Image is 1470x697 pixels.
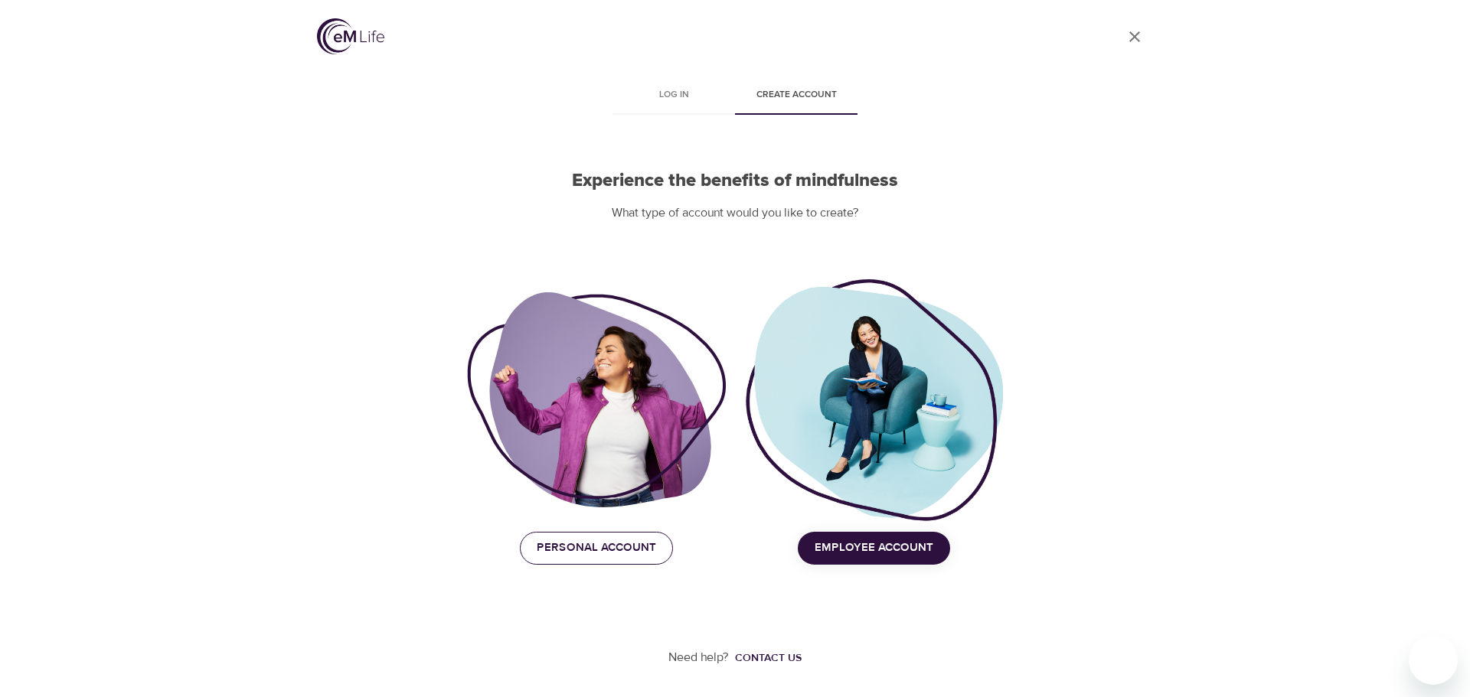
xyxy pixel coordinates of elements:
span: Employee Account [815,538,933,558]
span: Create account [744,87,848,103]
p: What type of account would you like to create? [467,204,1003,222]
a: close [1116,18,1153,55]
h2: Experience the benefits of mindfulness [467,170,1003,192]
span: Personal Account [537,538,656,558]
a: Contact us [729,650,802,666]
span: Log in [622,87,726,103]
button: Employee Account [798,532,950,564]
img: logo [317,18,384,54]
div: Contact us [735,650,802,666]
button: Personal Account [520,532,673,564]
p: Need help? [668,649,729,666]
iframe: Button to launch messaging window [1409,636,1458,685]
